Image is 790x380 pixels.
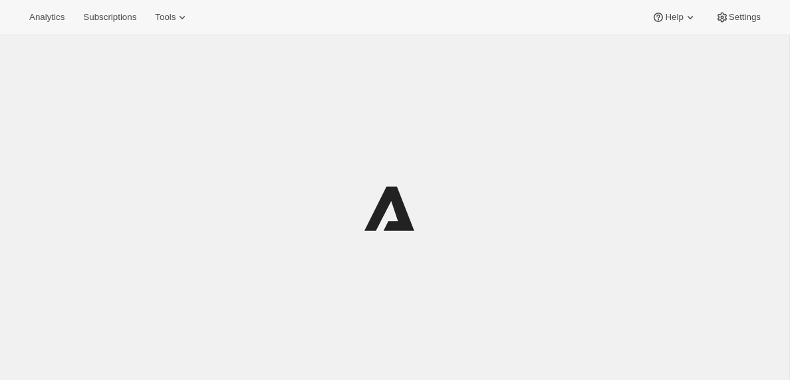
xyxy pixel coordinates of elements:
span: Subscriptions [83,12,136,23]
span: Tools [155,12,176,23]
span: Analytics [29,12,65,23]
button: Help [644,8,704,27]
button: Subscriptions [75,8,144,27]
span: Help [665,12,683,23]
button: Tools [147,8,197,27]
button: Settings [708,8,769,27]
button: Analytics [21,8,72,27]
span: Settings [729,12,761,23]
